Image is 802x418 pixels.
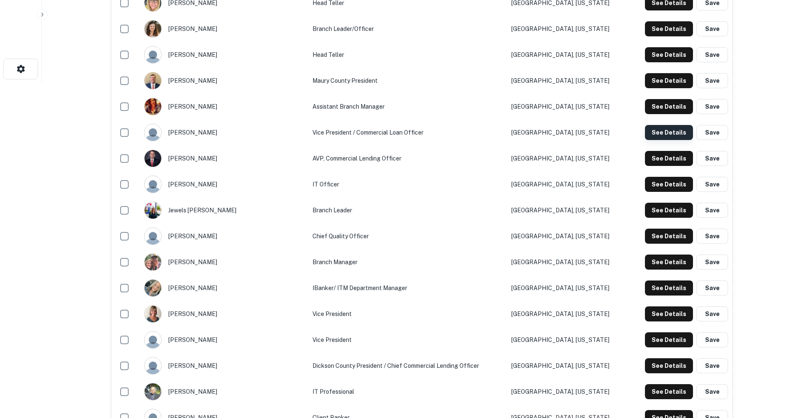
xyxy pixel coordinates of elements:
[308,94,507,120] td: Assistant Branch Manager
[308,42,507,68] td: Head Teller
[308,249,507,275] td: Branch Manager
[507,171,628,197] td: [GEOGRAPHIC_DATA], [US_STATE]
[696,229,728,244] button: Save
[145,254,161,270] img: 1716343657193
[507,145,628,171] td: [GEOGRAPHIC_DATA], [US_STATE]
[144,201,304,219] div: jewels [PERSON_NAME]
[645,47,693,62] button: See Details
[145,150,161,167] img: 1651074232627
[144,331,304,349] div: [PERSON_NAME]
[145,124,161,141] img: 9c8pery4andzj6ohjkjp54ma2
[308,171,507,197] td: IT Officer
[645,306,693,321] button: See Details
[145,331,161,348] img: 9c8pery4andzj6ohjkjp54ma2
[145,306,161,322] img: 1567002147678
[696,255,728,270] button: Save
[696,99,728,114] button: Save
[507,275,628,301] td: [GEOGRAPHIC_DATA], [US_STATE]
[144,72,304,89] div: [PERSON_NAME]
[145,98,161,115] img: 1516875645993
[144,253,304,271] div: [PERSON_NAME]
[645,177,693,192] button: See Details
[144,279,304,297] div: [PERSON_NAME]
[645,229,693,244] button: See Details
[308,275,507,301] td: iBanker/ ITM Department Manager
[760,351,802,391] iframe: Chat Widget
[144,20,304,38] div: [PERSON_NAME]
[645,255,693,270] button: See Details
[696,384,728,399] button: Save
[507,301,628,327] td: [GEOGRAPHIC_DATA], [US_STATE]
[144,227,304,245] div: [PERSON_NAME]
[145,176,161,193] img: 9c8pery4andzj6ohjkjp54ma2
[645,21,693,36] button: See Details
[308,120,507,145] td: Vice President / Commercial Loan Officer
[507,249,628,275] td: [GEOGRAPHIC_DATA], [US_STATE]
[308,379,507,405] td: IT Professional
[144,124,304,141] div: [PERSON_NAME]
[645,280,693,296] button: See Details
[696,177,728,192] button: Save
[696,306,728,321] button: Save
[507,379,628,405] td: [GEOGRAPHIC_DATA], [US_STATE]
[145,46,161,63] img: 9c8pery4andzj6ohjkjp54ma2
[696,73,728,88] button: Save
[308,301,507,327] td: Vice President
[145,228,161,245] img: 9c8pery4andzj6ohjkjp54ma2
[507,120,628,145] td: [GEOGRAPHIC_DATA], [US_STATE]
[696,280,728,296] button: Save
[145,280,161,296] img: 1659450501776
[507,16,628,42] td: [GEOGRAPHIC_DATA], [US_STATE]
[144,150,304,167] div: [PERSON_NAME]
[308,16,507,42] td: Branch Leader/Officer
[645,125,693,140] button: See Details
[144,46,304,64] div: [PERSON_NAME]
[145,20,161,37] img: 1665437367931
[645,332,693,347] button: See Details
[308,223,507,249] td: Chief Quality Officer
[696,125,728,140] button: Save
[144,357,304,375] div: [PERSON_NAME]
[507,68,628,94] td: [GEOGRAPHIC_DATA], [US_STATE]
[308,197,507,223] td: Branch Leader
[645,73,693,88] button: See Details
[145,383,161,400] img: 1540559530253
[696,21,728,36] button: Save
[145,72,161,89] img: 1583848189632
[696,332,728,347] button: Save
[145,357,161,374] img: 9c8pery4andzj6ohjkjp54ma2
[696,203,728,218] button: Save
[507,223,628,249] td: [GEOGRAPHIC_DATA], [US_STATE]
[308,353,507,379] td: Dickson County President / Chief Commercial Lending Officer
[696,151,728,166] button: Save
[645,203,693,218] button: See Details
[144,305,304,323] div: [PERSON_NAME]
[696,47,728,62] button: Save
[144,98,304,115] div: [PERSON_NAME]
[308,145,507,171] td: AVP, Commercial Lending Officer
[145,202,161,219] img: 1723231883216
[645,358,693,373] button: See Details
[507,42,628,68] td: [GEOGRAPHIC_DATA], [US_STATE]
[308,327,507,353] td: Vice President
[507,197,628,223] td: [GEOGRAPHIC_DATA], [US_STATE]
[507,353,628,379] td: [GEOGRAPHIC_DATA], [US_STATE]
[507,327,628,353] td: [GEOGRAPHIC_DATA], [US_STATE]
[507,94,628,120] td: [GEOGRAPHIC_DATA], [US_STATE]
[645,99,693,114] button: See Details
[144,176,304,193] div: [PERSON_NAME]
[308,68,507,94] td: Maury County President
[144,383,304,400] div: [PERSON_NAME]
[645,151,693,166] button: See Details
[696,358,728,373] button: Save
[645,384,693,399] button: See Details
